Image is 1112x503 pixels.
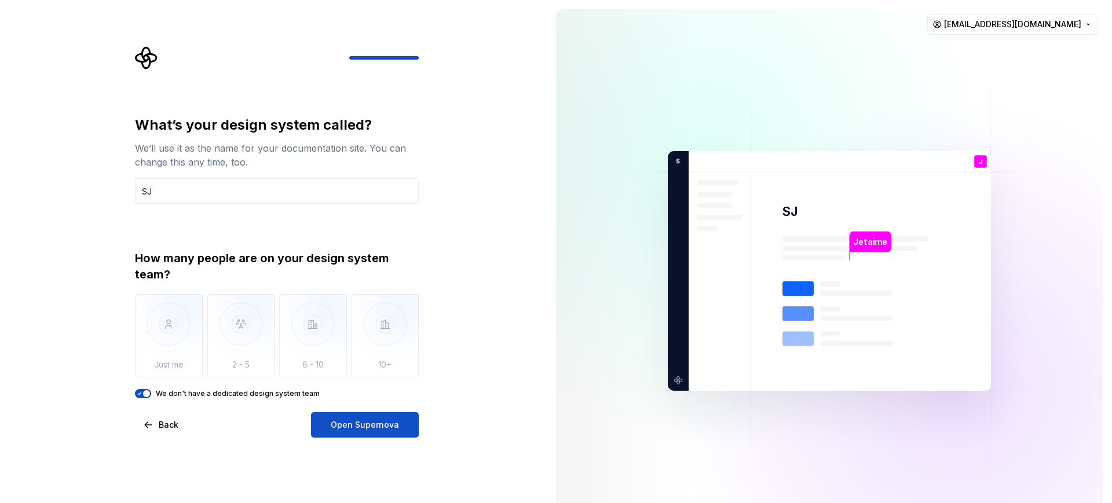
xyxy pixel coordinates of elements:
[944,19,1081,30] span: [EMAIL_ADDRESS][DOMAIN_NAME]
[135,116,419,134] div: What’s your design system called?
[672,156,680,167] p: S
[853,236,887,248] p: Jetaime
[135,178,419,204] input: Design system name
[156,389,320,398] label: We don't have a dedicated design system team
[331,419,399,431] span: Open Supernova
[135,46,158,69] svg: Supernova Logo
[135,250,419,282] div: How many people are on your design system team?
[135,141,419,169] div: We’ll use it as the name for your documentation site. You can change this any time, too.
[927,14,1098,35] button: [EMAIL_ADDRESS][DOMAIN_NAME]
[159,419,178,431] span: Back
[979,159,982,165] p: J
[782,203,798,220] p: SJ
[135,412,188,438] button: Back
[311,412,419,438] button: Open Supernova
